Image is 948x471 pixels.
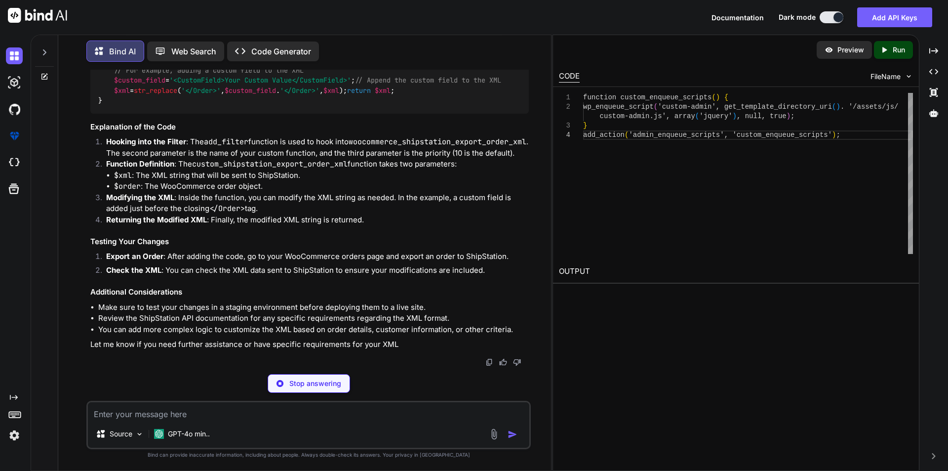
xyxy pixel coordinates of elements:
[583,103,654,111] span: wp_enqueue_script
[583,93,711,101] span: function custom_enqueue_scripts
[106,265,161,275] strong: Check the XML
[559,121,570,130] div: 3
[169,76,351,85] span: '<CustomField>Your Custom Value</CustomField>'
[134,86,177,95] span: str_replace
[323,86,339,95] span: $xml
[559,102,570,112] div: 2
[485,358,493,366] img: copy
[583,122,587,129] span: }
[347,86,371,95] span: return
[6,47,23,64] img: darkChat
[114,171,132,180] code: $xml
[629,131,832,139] span: 'admin_enqueue_scripts', 'custom_enqueue_scripts'
[106,159,529,170] p: : The function takes two parameters:
[695,112,699,120] span: (
[114,181,529,192] li: : The WooCommerce order object.
[905,72,913,81] img: chevron down
[181,86,221,95] span: '</Order>'
[110,429,132,439] p: Source
[154,429,164,439] img: GPT-4o mini
[786,112,790,120] span: )
[625,131,629,139] span: (
[559,130,570,140] div: 4
[192,159,348,169] code: custom_shipstation_export_order_xml
[559,71,580,83] div: CODE
[204,137,248,147] code: add_filter
[135,430,144,438] img: Pick Models
[90,122,529,133] h3: Explanation of the Code
[832,103,836,111] span: (
[114,170,529,181] li: : The XML string that will be sent to ShipStation.
[98,55,841,105] code: ( , , , ); { = ; = ( , . , ); ; }
[737,112,787,120] span: , null, true
[711,13,764,22] span: Documentation
[832,131,836,139] span: )
[711,93,715,101] span: (
[90,236,529,248] h3: Testing Your Changes
[716,93,720,101] span: )
[171,45,216,57] p: Web Search
[289,379,341,388] p: Stop answering
[732,112,736,120] span: )
[779,12,816,22] span: Dark mode
[499,358,507,366] img: like
[508,429,517,439] img: icon
[870,72,901,82] span: FileName
[6,154,23,171] img: cloudideIcon
[106,214,529,226] p: : Finally, the modified XML string is returned.
[106,193,174,202] strong: Modifying the XML
[209,204,245,214] code: </Order>
[280,86,319,95] span: '</Order>'
[106,136,529,159] p: : The function is used to hook into . The second parameter is the name of your custom function, a...
[106,159,174,169] strong: Function Definition
[225,86,276,95] span: $custom_field
[699,112,732,120] span: 'jquery'
[98,302,529,313] li: Make sure to test your changes in a staging environment before deploying them to a live site.
[790,112,794,120] span: ;
[711,12,764,23] button: Documentation
[8,8,67,23] img: Bind AI
[559,93,570,102] div: 1
[553,260,919,283] h2: OUTPUT
[513,358,521,366] img: dislike
[90,287,529,298] h3: Additional Considerations
[840,103,899,111] span: . '/assets/js/
[106,192,529,214] p: : Inside the function, you can modify the XML string as needed. In the example, a custom field is...
[825,45,833,54] img: preview
[114,66,304,75] span: // For example, adding a custom field to the XML
[86,451,531,459] p: Bind can provide inaccurate information, including about people. Always double-check its answers....
[109,45,136,57] p: Bind AI
[836,131,840,139] span: ;
[251,45,311,57] p: Code Generator
[355,76,501,85] span: // Append the custom field to the XML
[106,137,186,146] strong: Hooking into the Filter
[653,103,657,111] span: (
[114,76,165,85] span: $custom_field
[6,74,23,91] img: darkAi-studio
[98,265,529,279] li: : You can check the XML data sent to ShipStation to ensure your modifications are included.
[375,86,391,95] span: $xml
[349,137,526,147] code: woocommerce_shipstation_export_order_xml
[583,131,625,139] span: add_action
[488,428,500,440] img: attachment
[893,45,905,55] p: Run
[857,7,932,27] button: Add API Keys
[98,251,529,265] li: : After adding the code, go to your WooCommerce orders page and export an order to ShipStation.
[98,313,529,324] li: Review the ShipStation API documentation for any specific requirements regarding the XML format.
[114,181,141,191] code: $order
[599,112,695,120] span: custom-admin.js', array
[90,339,529,350] p: Let me know if you need further assistance or have specific requirements for your XML
[114,86,130,95] span: $xml
[6,128,23,144] img: premium
[837,45,864,55] p: Preview
[6,427,23,444] img: settings
[6,101,23,118] img: githubDark
[724,93,728,101] span: {
[106,252,163,261] strong: Export an Order
[836,103,840,111] span: )
[168,429,210,439] p: GPT-4o min..
[658,103,832,111] span: 'custom-admin', get_template_directory_uri
[98,324,529,336] li: You can add more complex logic to customize the XML based on order details, customer information,...
[106,215,207,224] strong: Returning the Modified XML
